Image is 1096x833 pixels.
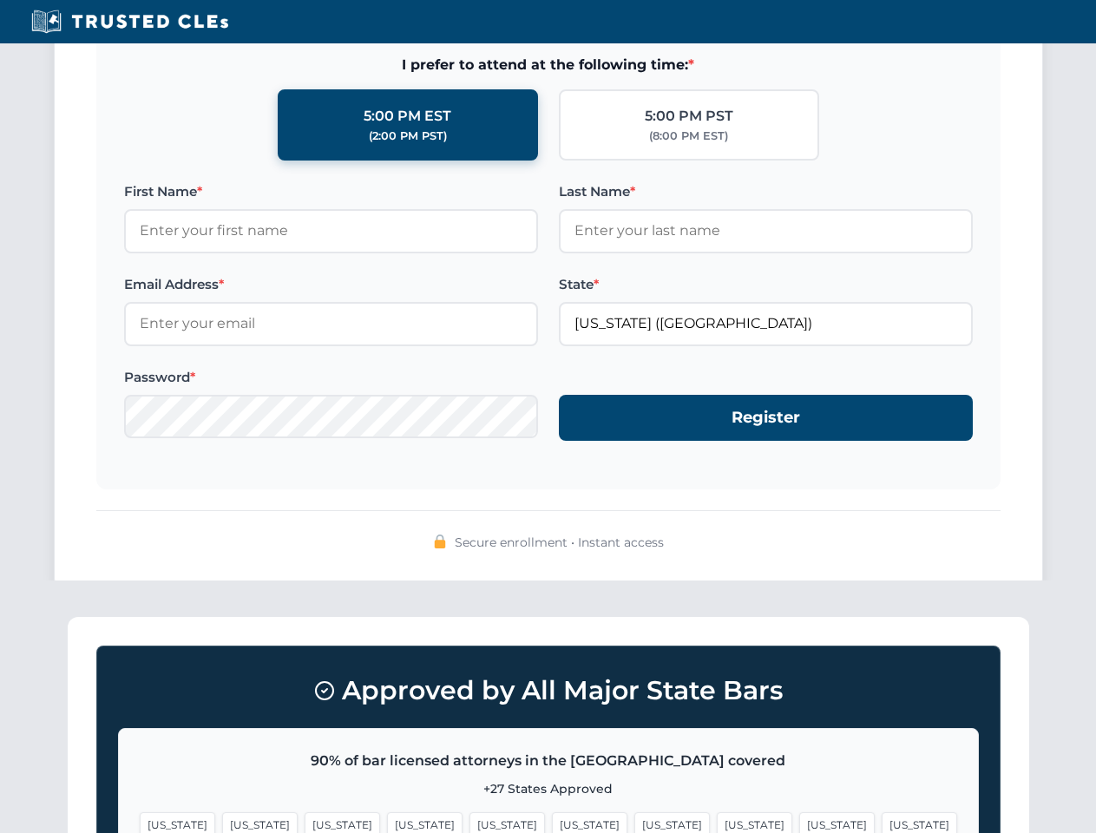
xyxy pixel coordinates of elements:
[559,274,973,295] label: State
[369,128,447,145] div: (2:00 PM PST)
[26,9,233,35] img: Trusted CLEs
[124,367,538,388] label: Password
[559,209,973,253] input: Enter your last name
[124,54,973,76] span: I prefer to attend at the following time:
[559,181,973,202] label: Last Name
[124,274,538,295] label: Email Address
[433,535,447,548] img: 🔒
[645,105,733,128] div: 5:00 PM PST
[455,533,664,552] span: Secure enrollment • Instant access
[140,750,957,772] p: 90% of bar licensed attorneys in the [GEOGRAPHIC_DATA] covered
[124,209,538,253] input: Enter your first name
[118,667,979,714] h3: Approved by All Major State Bars
[559,395,973,441] button: Register
[124,181,538,202] label: First Name
[649,128,728,145] div: (8:00 PM EST)
[364,105,451,128] div: 5:00 PM EST
[140,779,957,798] p: +27 States Approved
[559,302,973,345] input: Florida (FL)
[124,302,538,345] input: Enter your email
